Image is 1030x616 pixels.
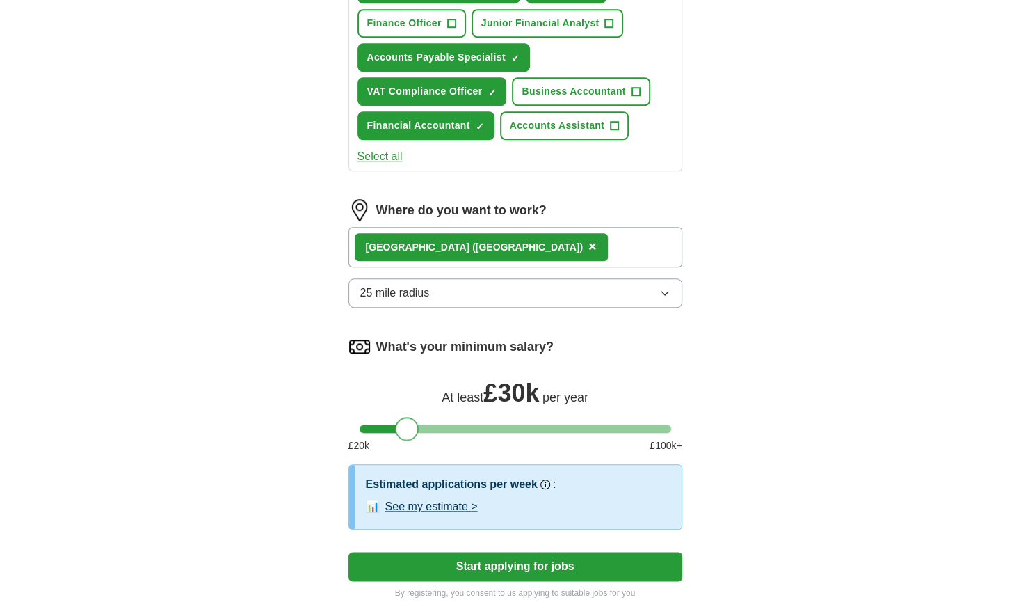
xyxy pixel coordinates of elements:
span: ([GEOGRAPHIC_DATA]) [472,242,583,253]
span: per year [542,390,588,404]
span: Finance Officer [367,16,442,31]
span: ✓ [511,53,520,64]
img: salary.png [348,335,371,358]
span: Financial Accountant [367,118,470,133]
button: Business Accountant [512,77,650,106]
span: ✓ [488,87,496,98]
button: See my estimate > [385,498,478,515]
span: At least [442,390,483,404]
p: By registering, you consent to us applying to suitable jobs for you [348,587,682,599]
span: 📊 [366,498,380,515]
button: Financial Accountant✓ [357,111,494,140]
strong: [GEOGRAPHIC_DATA] [366,242,470,253]
button: 25 mile radius [348,278,682,308]
button: Accounts Payable Specialist✓ [357,43,530,72]
span: VAT Compliance Officer [367,84,483,99]
span: Accounts Assistant [510,118,604,133]
img: location.png [348,199,371,221]
label: Where do you want to work? [376,201,547,220]
span: 25 mile radius [360,285,430,301]
button: Finance Officer [357,9,466,38]
span: Junior Financial Analyst [481,16,600,31]
span: £ 30k [483,379,539,407]
button: Start applying for jobs [348,552,682,581]
button: Junior Financial Analyst [472,9,624,38]
button: VAT Compliance Officer✓ [357,77,507,106]
button: Select all [357,148,403,165]
h3: Estimated applications per week [366,476,538,493]
label: What's your minimum salary? [376,338,554,356]
span: × [588,239,597,254]
h3: : [553,476,556,493]
span: Business Accountant [522,84,625,99]
span: ✓ [476,121,484,132]
span: Accounts Payable Specialist [367,50,506,65]
span: £ 20 k [348,439,369,453]
button: Accounts Assistant [500,111,629,140]
button: × [588,237,597,258]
